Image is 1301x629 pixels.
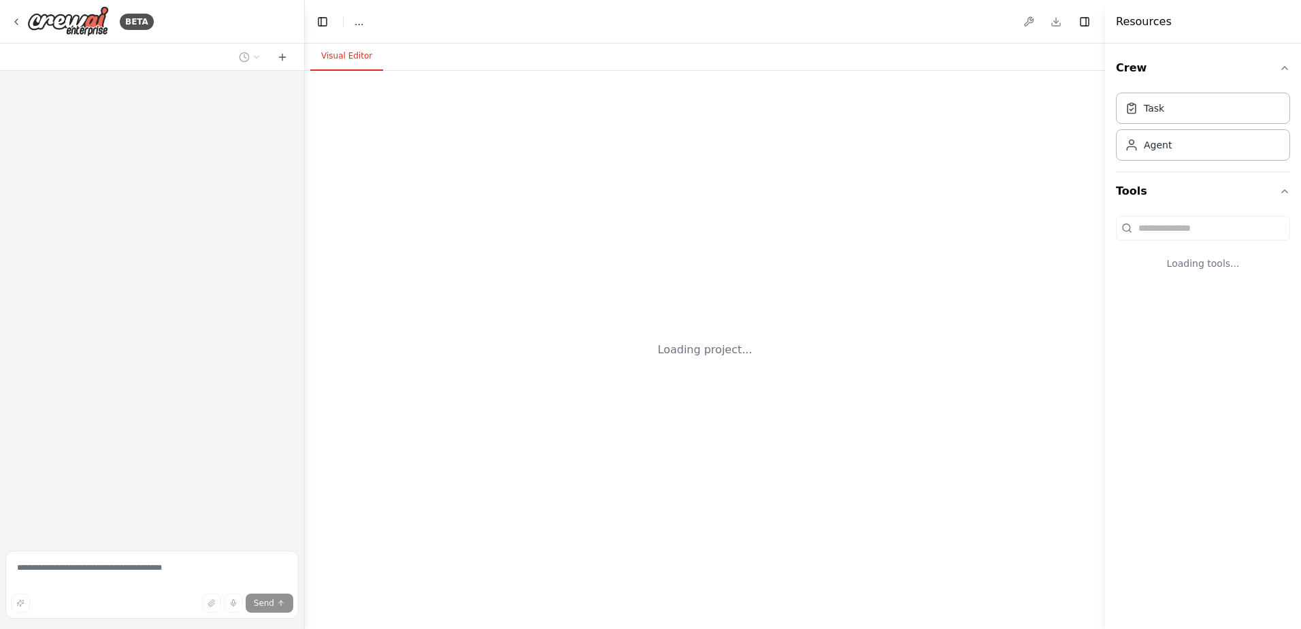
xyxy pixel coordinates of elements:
[1116,246,1290,281] div: Loading tools...
[1116,210,1290,292] div: Tools
[1075,12,1094,31] button: Hide right sidebar
[1144,138,1172,152] div: Agent
[658,342,753,358] div: Loading project...
[233,49,266,65] button: Switch to previous chat
[254,598,274,609] span: Send
[120,14,154,30] div: BETA
[313,12,332,31] button: Hide left sidebar
[27,6,109,37] img: Logo
[202,594,221,613] button: Upload files
[355,15,363,29] span: ...
[1116,49,1290,87] button: Crew
[1116,14,1172,30] h4: Resources
[246,594,293,613] button: Send
[1144,101,1164,115] div: Task
[271,49,293,65] button: Start a new chat
[224,594,243,613] button: Click to speak your automation idea
[1116,172,1290,210] button: Tools
[310,42,383,71] button: Visual Editor
[355,15,363,29] nav: breadcrumb
[1116,87,1290,172] div: Crew
[11,594,30,613] button: Improve this prompt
